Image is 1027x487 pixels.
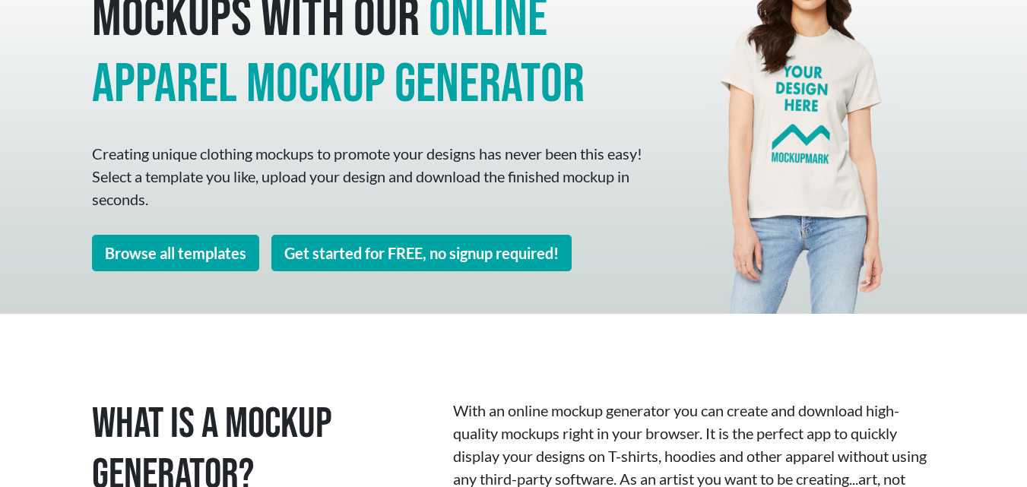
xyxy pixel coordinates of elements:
p: Creating unique clothing mockups to promote your designs has never been this easy! Select a templ... [92,142,647,210]
a: Get started for FREE, no signup required! [271,235,572,271]
a: Browse all templates [92,235,259,271]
